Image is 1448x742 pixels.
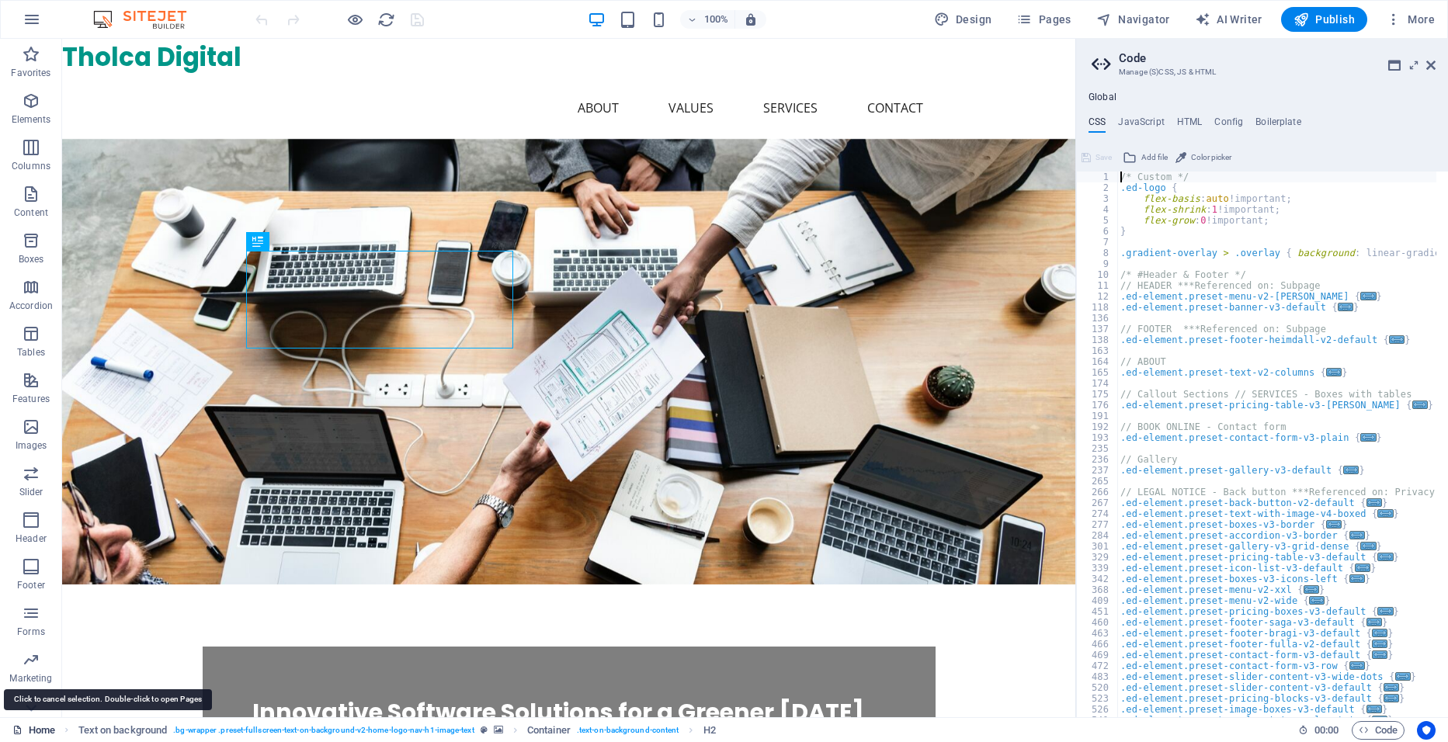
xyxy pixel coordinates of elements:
button: Usercentrics [1417,721,1436,740]
div: 237 [1077,465,1119,476]
span: ... [1361,292,1377,300]
span: Click to select. Double-click to edit [527,721,571,740]
div: 193 [1077,432,1119,443]
div: 7 [1077,237,1119,248]
span: Design [934,12,992,27]
span: Click to select. Double-click to edit [703,721,716,740]
h4: Config [1214,116,1243,133]
div: 451 [1077,606,1119,617]
div: 175 [1077,389,1119,400]
h4: Boilerplate [1255,116,1301,133]
div: 12 [1077,291,1119,302]
div: 236 [1077,454,1119,465]
span: . text-on-background-content [577,721,679,740]
button: Color picker [1173,148,1234,167]
span: ... [1366,498,1382,507]
span: ... [1349,661,1365,670]
div: 137 [1077,324,1119,335]
img: Editor Logo [89,10,206,29]
h4: CSS [1089,116,1106,133]
div: 174 [1077,378,1119,389]
span: ... [1326,368,1342,376]
h2: Code [1119,51,1436,65]
span: ... [1309,596,1325,605]
p: Accordion [9,300,53,312]
span: ... [1389,335,1405,344]
div: 463 [1077,628,1119,639]
p: Features [12,393,50,405]
div: Design (Ctrl+Alt+Y) [928,7,998,32]
button: Pages [1010,7,1077,32]
p: Boxes [19,253,44,265]
span: ... [1384,683,1399,692]
span: ... [1326,520,1342,529]
span: ... [1349,531,1365,539]
p: Elements [12,113,51,126]
div: 267 [1077,498,1119,508]
button: Publish [1281,7,1367,32]
button: Add file [1120,148,1170,167]
span: Pages [1016,12,1071,27]
span: ... [1372,650,1387,659]
span: Navigator [1096,12,1170,27]
div: 11 [1077,280,1119,291]
i: This element contains a background [494,726,503,734]
h3: Manage (S)CSS, JS & HTML [1119,65,1405,79]
button: Design [928,7,998,32]
h4: JavaScript [1118,116,1164,133]
span: Click to select. Double-click to edit [78,721,168,740]
a: Home [12,721,55,740]
span: ... [1343,466,1359,474]
h4: Global [1089,92,1116,104]
span: ... [1361,542,1377,550]
div: 466 [1077,639,1119,650]
div: 284 [1077,530,1119,541]
div: 469 [1077,650,1119,661]
div: 526 [1077,704,1119,715]
p: Forms [17,626,45,638]
span: ... [1378,509,1394,518]
div: 3 [1077,193,1119,204]
div: 136 [1077,313,1119,324]
p: Marketing [9,672,52,685]
div: 523 [1077,693,1119,704]
h4: HTML [1177,116,1203,133]
h6: 100% [703,10,728,29]
span: ... [1384,694,1399,702]
span: ... [1372,629,1387,637]
div: 301 [1077,541,1119,552]
span: ... [1412,400,1428,409]
div: 191 [1077,411,1119,421]
span: ... [1366,618,1382,626]
span: : [1325,724,1328,736]
span: ... [1361,433,1377,442]
div: 541 [1077,715,1119,726]
div: 4 [1077,204,1119,215]
div: 5 [1077,215,1119,226]
div: 9 [1077,258,1119,269]
div: 277 [1077,519,1119,530]
div: 368 [1077,584,1119,595]
p: Columns [12,160,50,172]
span: ... [1349,574,1365,583]
nav: breadcrumb [78,721,716,740]
div: 472 [1077,661,1119,671]
p: Header [16,532,47,545]
span: Add file [1141,148,1168,167]
i: This element is a customizable preset [481,726,488,734]
span: ... [1355,563,1370,572]
span: Publish [1293,12,1355,27]
div: 329 [1077,552,1119,563]
span: More [1386,12,1435,27]
span: ... [1378,607,1394,615]
div: 409 [1077,595,1119,606]
button: More [1380,7,1441,32]
div: 265 [1077,476,1119,487]
div: 342 [1077,574,1119,584]
p: Images [16,439,47,452]
div: 165 [1077,367,1119,378]
div: 8 [1077,248,1119,258]
div: 460 [1077,617,1119,628]
div: 164 [1077,356,1119,367]
div: 192 [1077,421,1119,432]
